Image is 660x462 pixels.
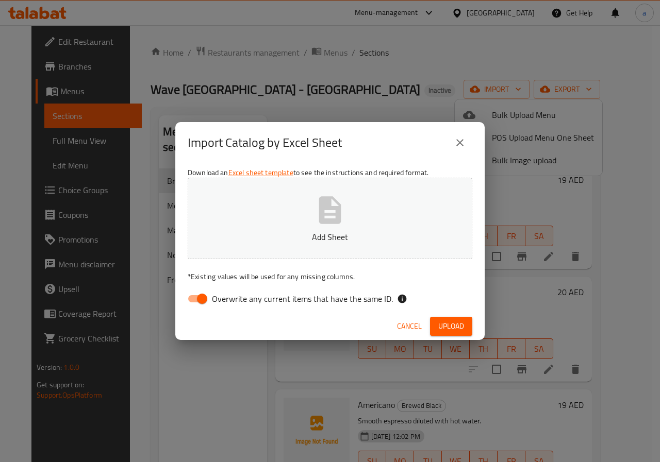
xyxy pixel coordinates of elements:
button: Upload [430,317,472,336]
svg: If the overwrite option isn't selected, then the items that match an existing ID will be ignored ... [397,294,407,304]
span: Upload [438,320,464,333]
h2: Import Catalog by Excel Sheet [188,134,342,151]
span: Overwrite any current items that have the same ID. [212,293,393,305]
a: Excel sheet template [228,166,293,179]
button: close [448,130,472,155]
div: Download an to see the instructions and required format. [175,163,485,313]
span: Cancel [397,320,422,333]
p: Existing values will be used for any missing columns. [188,271,472,282]
p: Add Sheet [204,231,456,243]
button: Cancel [393,317,426,336]
button: Add Sheet [188,178,472,259]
